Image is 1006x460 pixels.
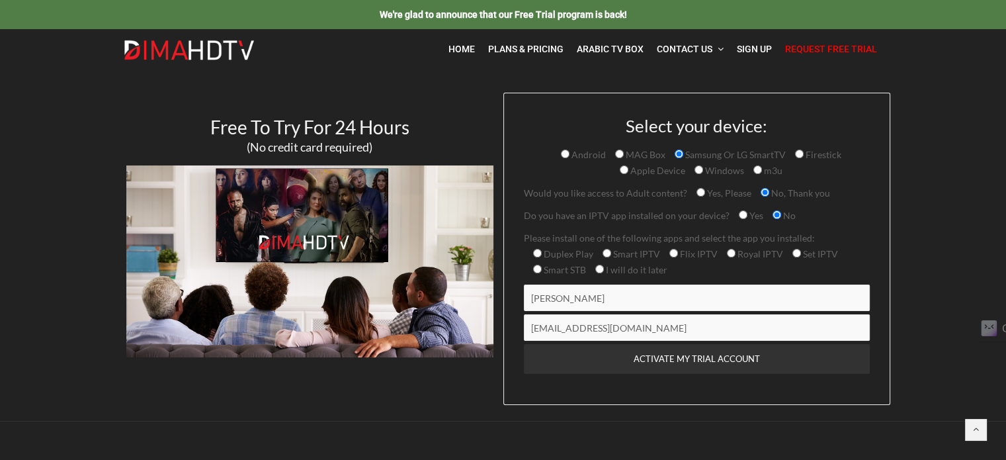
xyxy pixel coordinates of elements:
a: We're glad to announce that our Free Trial program is back! [380,9,627,20]
span: Firestick [804,149,841,160]
span: Flix IPTV [678,248,718,259]
a: Arabic TV Box [570,36,650,63]
span: m3u [762,165,782,176]
a: Sign Up [730,36,778,63]
span: Smart STB [542,264,586,275]
span: Contact Us [657,44,712,54]
input: Smart IPTV [603,249,611,257]
p: Would you like access to Adult content? [524,185,870,201]
input: Set IPTV [792,249,801,257]
span: No, Thank you [769,187,830,199]
input: No [773,210,781,219]
input: Yes, Please [696,188,705,197]
span: Sign Up [737,44,772,54]
span: MAG Box [624,149,665,160]
input: m3u [753,165,762,174]
p: Please install one of the following apps and select the app you installed: [524,230,870,278]
span: Royal IPTV [735,248,783,259]
span: I will do it later [604,264,667,275]
span: Set IPTV [801,248,838,259]
p: Do you have an IPTV app installed on your device? [524,208,870,224]
span: (No credit card required) [247,140,372,154]
input: MAG Box [615,150,624,158]
span: Select your device: [626,115,767,136]
input: Android [561,150,569,158]
span: Request Free Trial [785,44,877,54]
input: Apple Device [620,165,628,174]
span: Duplex Play [542,248,593,259]
span: Apple Device [628,165,685,176]
span: Yes, Please [705,187,751,199]
input: Flix IPTV [669,249,678,257]
input: Yes [739,210,747,219]
input: Name [524,285,870,311]
span: Home [448,44,475,54]
span: Free To Try For 24 Hours [210,116,409,138]
input: Smart STB [533,265,542,273]
img: Dima HDTV [123,40,255,61]
span: Smart IPTV [611,248,660,259]
input: Royal IPTV [727,249,735,257]
input: No, Thank you [761,188,769,197]
span: Plans & Pricing [488,44,564,54]
input: Firestick [795,150,804,158]
a: Home [442,36,482,63]
a: Plans & Pricing [482,36,570,63]
input: Samsung Or LG SmartTV [675,150,683,158]
span: No [781,210,796,221]
input: I will do it later [595,265,604,273]
input: Windows [694,165,703,174]
input: Duplex Play [533,249,542,257]
span: Android [569,149,606,160]
a: Contact Us [650,36,730,63]
span: Arabic TV Box [577,44,644,54]
span: Samsung Or LG SmartTV [683,149,786,160]
span: Yes [747,210,763,221]
form: Contact form [514,116,880,404]
input: Email [524,314,870,341]
a: Request Free Trial [778,36,884,63]
input: ACTIVATE MY TRIAL ACCOUNT [524,344,870,374]
a: Back to top [965,419,986,440]
span: Windows [703,165,744,176]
